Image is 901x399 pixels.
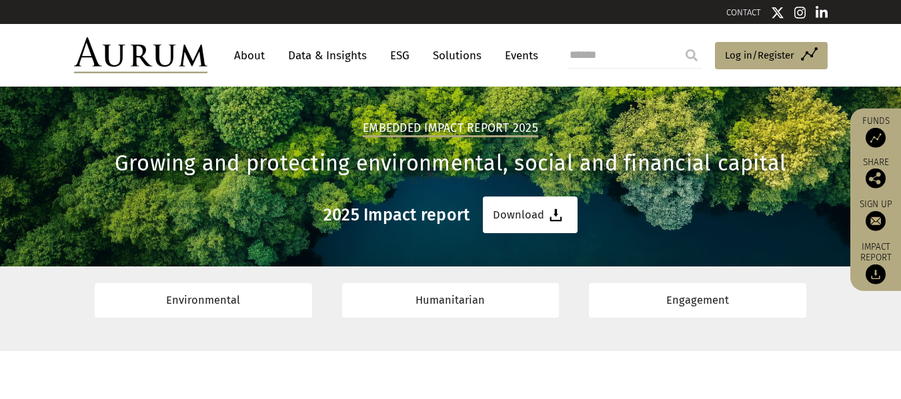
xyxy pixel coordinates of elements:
[74,37,207,73] img: Aurum
[816,6,828,19] img: Linkedin icon
[857,157,894,188] div: Share
[498,43,538,68] a: Events
[323,205,470,225] h3: 2025 Impact report
[74,151,828,177] h1: Growing and protecting environmental, social and financial capital
[725,47,794,63] span: Log in/Register
[857,115,894,147] a: Funds
[589,283,806,317] a: Engagement
[866,127,886,147] img: Access Funds
[678,42,705,69] input: Submit
[363,121,538,137] h2: Embedded Impact report 2025
[383,43,416,68] a: ESG
[866,210,886,230] img: Sign up to our newsletter
[483,197,578,233] a: Download
[95,283,312,317] a: Environmental
[866,168,886,188] img: Share this post
[227,43,271,68] a: About
[726,7,761,17] a: CONTACT
[281,43,373,68] a: Data & Insights
[794,6,806,19] img: Instagram icon
[342,283,560,317] a: Humanitarian
[771,6,784,19] img: Twitter icon
[426,43,488,68] a: Solutions
[715,42,828,70] a: Log in/Register
[857,240,894,284] a: Impact report
[857,198,894,230] a: Sign up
